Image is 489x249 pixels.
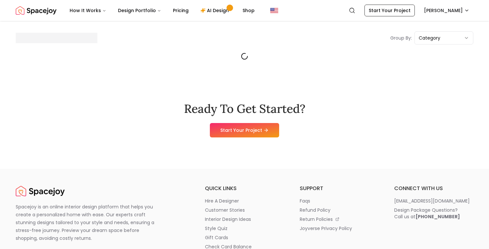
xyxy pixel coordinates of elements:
[300,207,379,213] a: refund policy
[364,5,415,16] a: Start Your Project
[195,4,236,17] a: AI Design
[168,4,194,17] a: Pricing
[394,207,460,220] div: Design Package Questions? Call us at
[16,185,65,198] a: Spacejoy
[390,35,412,41] p: Group By:
[394,207,473,220] a: Design Package Questions?Call us at[PHONE_NUMBER]
[394,198,473,204] a: [EMAIL_ADDRESS][DOMAIN_NAME]
[205,216,251,222] p: interior design ideas
[205,198,239,204] p: hire a designer
[300,207,330,213] p: refund policy
[300,216,333,222] p: return policies
[205,207,245,213] p: customer stories
[300,198,310,204] p: faqs
[210,123,279,137] a: Start Your Project
[237,4,260,17] a: Shop
[184,102,305,115] h2: Ready To Get Started?
[205,225,284,232] a: style quiz
[300,216,379,222] a: return policies
[300,225,379,232] a: joyverse privacy policy
[300,185,379,192] h6: support
[205,234,284,241] a: gift cards
[415,213,460,220] b: [PHONE_NUMBER]
[420,5,473,16] button: [PERSON_NAME]
[300,198,379,204] a: faqs
[16,4,57,17] a: Spacejoy
[270,7,278,14] img: United States
[205,207,284,213] a: customer stories
[205,185,284,192] h6: quick links
[16,185,65,198] img: Spacejoy Logo
[205,234,228,241] p: gift cards
[205,225,228,232] p: style quiz
[16,203,162,242] p: Spacejoy is an online interior design platform that helps you create a personalized home with eas...
[205,198,284,204] a: hire a designer
[205,216,284,222] a: interior design ideas
[300,225,352,232] p: joyverse privacy policy
[394,185,473,192] h6: connect with us
[113,4,166,17] button: Design Portfolio
[394,198,470,204] p: [EMAIL_ADDRESS][DOMAIN_NAME]
[64,4,111,17] button: How It Works
[64,4,260,17] nav: Main
[16,4,57,17] img: Spacejoy Logo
